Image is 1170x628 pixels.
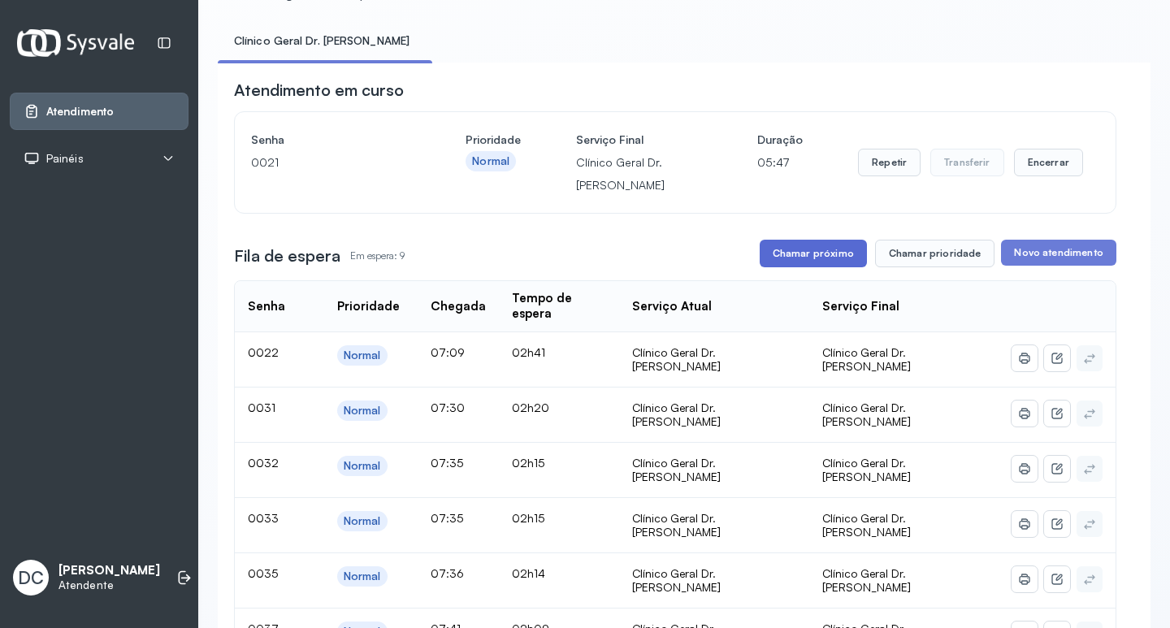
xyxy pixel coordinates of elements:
div: Clínico Geral Dr. [PERSON_NAME] [632,456,795,484]
div: Prioridade [337,299,400,314]
span: Clínico Geral Dr. [PERSON_NAME] [822,345,911,374]
button: Transferir [930,149,1004,176]
div: Normal [344,404,381,418]
a: Clínico Geral Dr. [PERSON_NAME] [218,28,426,54]
p: Clínico Geral Dr. [PERSON_NAME] [576,151,702,197]
span: 02h15 [512,456,544,470]
span: Atendimento [46,105,114,119]
span: 07:30 [431,401,465,414]
span: Clínico Geral Dr. [PERSON_NAME] [822,566,911,595]
h4: Serviço Final [576,128,702,151]
div: Normal [344,514,381,528]
span: 0033 [248,511,279,525]
h3: Fila de espera [234,245,340,267]
p: 05:47 [757,151,803,174]
div: Senha [248,299,285,314]
div: Normal [472,154,509,168]
div: Normal [344,459,381,473]
span: 0031 [248,401,275,414]
span: Painéis [46,152,84,166]
h4: Senha [251,128,410,151]
h3: Atendimento em curso [234,79,404,102]
h4: Duração [757,128,803,151]
div: Serviço Final [822,299,899,314]
span: 07:35 [431,511,463,525]
span: Clínico Geral Dr. [PERSON_NAME] [822,511,911,539]
p: Atendente [58,578,160,592]
div: Clínico Geral Dr. [PERSON_NAME] [632,401,795,429]
img: Logotipo do estabelecimento [17,29,134,56]
span: Clínico Geral Dr. [PERSON_NAME] [822,456,911,484]
div: Clínico Geral Dr. [PERSON_NAME] [632,566,795,595]
span: Clínico Geral Dr. [PERSON_NAME] [822,401,911,429]
p: Em espera: 9 [350,245,405,267]
button: Chamar próximo [760,240,867,267]
div: Normal [344,570,381,583]
span: 0022 [248,345,279,359]
span: 0035 [248,566,278,580]
span: 02h41 [512,345,545,359]
button: Repetir [858,149,921,176]
div: Serviço Atual [632,299,712,314]
span: 02h20 [512,401,549,414]
span: 02h14 [512,566,545,580]
a: Atendimento [24,103,175,119]
p: [PERSON_NAME] [58,563,160,578]
h4: Prioridade [466,128,521,151]
span: 07:09 [431,345,465,359]
button: Chamar prioridade [875,240,995,267]
div: Clínico Geral Dr. [PERSON_NAME] [632,345,795,374]
div: Normal [344,349,381,362]
span: 0032 [248,456,279,470]
button: Novo atendimento [1001,240,1116,266]
div: Clínico Geral Dr. [PERSON_NAME] [632,511,795,539]
p: 0021 [251,151,410,174]
div: Chegada [431,299,486,314]
span: 07:35 [431,456,463,470]
button: Encerrar [1014,149,1083,176]
span: 07:36 [431,566,464,580]
span: 02h15 [512,511,544,525]
div: Tempo de espera [512,291,606,322]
